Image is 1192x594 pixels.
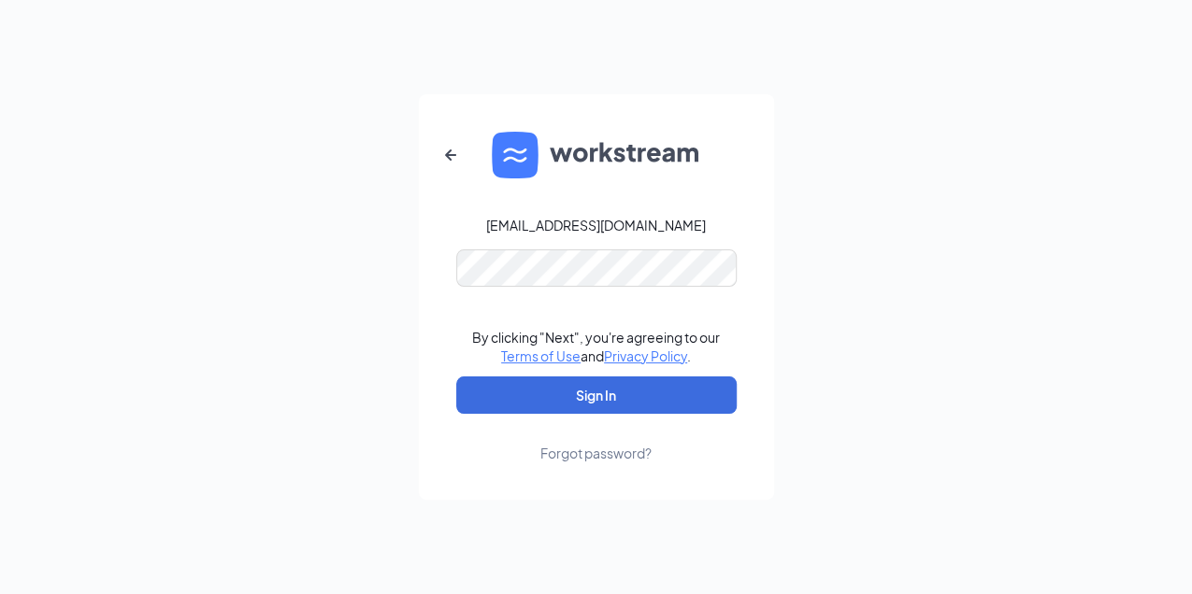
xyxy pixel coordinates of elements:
div: Forgot password? [540,444,652,462]
svg: ArrowLeftNew [439,144,462,166]
a: Privacy Policy [604,347,687,364]
button: Sign In [456,376,737,414]
div: By clicking "Next", you're agreeing to our and . [472,328,720,365]
button: ArrowLeftNew [428,133,473,177]
img: WS logo and Workstream text [492,132,701,178]
div: [EMAIL_ADDRESS][DOMAIN_NAME] [486,216,706,234]
a: Terms of Use [501,347,581,364]
a: Forgot password? [540,414,652,462]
